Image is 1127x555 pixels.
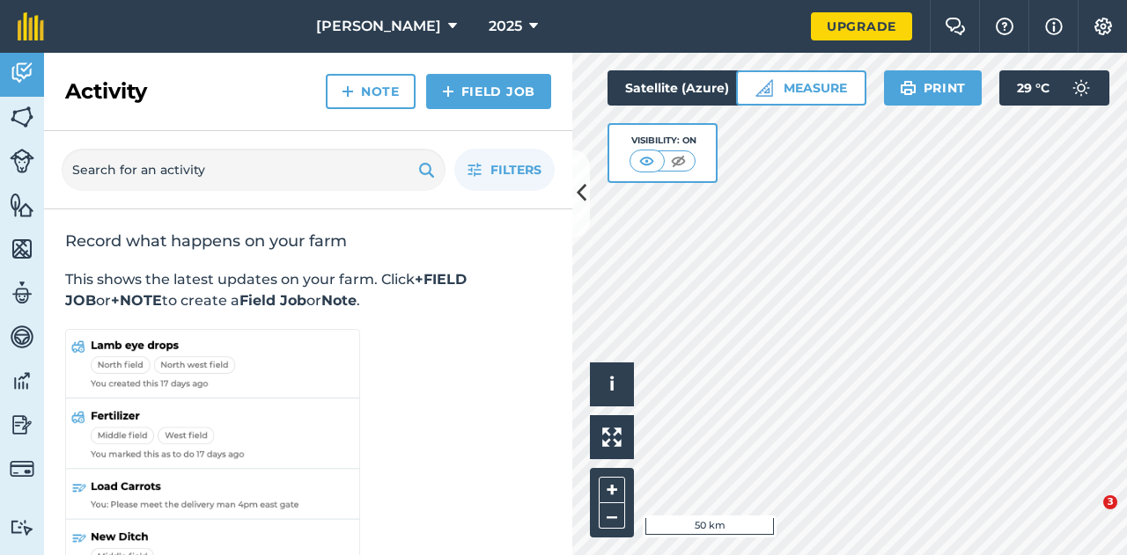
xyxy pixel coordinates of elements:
img: Two speech bubbles overlapping with the left bubble in the forefront [945,18,966,35]
img: svg+xml;base64,PD94bWwgdmVyc2lvbj0iMS4wIiBlbmNvZGluZz0idXRmLTgiPz4KPCEtLSBHZW5lcmF0b3I6IEFkb2JlIE... [10,456,34,481]
button: Measure [736,70,866,106]
img: Ruler icon [755,79,773,97]
img: svg+xml;base64,PHN2ZyB4bWxucz0iaHR0cDovL3d3dy53My5vcmcvMjAwMC9zdmciIHdpZHRoPSI1MCIgaGVpZ2h0PSI0MC... [636,152,658,170]
a: Field Job [426,74,551,109]
button: Print [884,70,983,106]
input: Search for an activity [62,149,446,191]
img: svg+xml;base64,PD94bWwgdmVyc2lvbj0iMS4wIiBlbmNvZGluZz0idXRmLTgiPz4KPCEtLSBHZW5lcmF0b3I6IEFkb2JlIE... [10,368,34,394]
img: svg+xml;base64,PHN2ZyB4bWxucz0iaHR0cDovL3d3dy53My5vcmcvMjAwMC9zdmciIHdpZHRoPSI1NiIgaGVpZ2h0PSI2MC... [10,192,34,218]
img: svg+xml;base64,PHN2ZyB4bWxucz0iaHR0cDovL3d3dy53My5vcmcvMjAwMC9zdmciIHdpZHRoPSI1MCIgaGVpZ2h0PSI0MC... [667,152,689,170]
button: i [590,362,634,406]
span: 29 ° C [1017,70,1050,106]
img: svg+xml;base64,PHN2ZyB4bWxucz0iaHR0cDovL3d3dy53My5vcmcvMjAwMC9zdmciIHdpZHRoPSIxOSIgaGVpZ2h0PSIyNC... [418,159,435,180]
img: svg+xml;base64,PHN2ZyB4bWxucz0iaHR0cDovL3d3dy53My5vcmcvMjAwMC9zdmciIHdpZHRoPSIxNCIgaGVpZ2h0PSIyNC... [342,81,354,102]
img: svg+xml;base64,PHN2ZyB4bWxucz0iaHR0cDovL3d3dy53My5vcmcvMjAwMC9zdmciIHdpZHRoPSIxNCIgaGVpZ2h0PSIyNC... [442,81,454,102]
iframe: Intercom live chat [1067,495,1109,537]
strong: Note [321,292,357,309]
div: Visibility: On [630,134,696,148]
span: Filters [490,160,541,179]
strong: Field Job [239,292,306,309]
img: svg+xml;base64,PHN2ZyB4bWxucz0iaHR0cDovL3d3dy53My5vcmcvMjAwMC9zdmciIHdpZHRoPSI1NiIgaGVpZ2h0PSI2MC... [10,236,34,262]
span: 3 [1103,495,1117,509]
img: A cog icon [1093,18,1114,35]
img: svg+xml;base64,PD94bWwgdmVyc2lvbj0iMS4wIiBlbmNvZGluZz0idXRmLTgiPz4KPCEtLSBHZW5lcmF0b3I6IEFkb2JlIE... [10,324,34,350]
span: i [609,373,615,395]
img: A question mark icon [994,18,1015,35]
img: svg+xml;base64,PD94bWwgdmVyc2lvbj0iMS4wIiBlbmNvZGluZz0idXRmLTgiPz4KPCEtLSBHZW5lcmF0b3I6IEFkb2JlIE... [10,519,34,536]
a: Note [326,74,416,109]
strong: +NOTE [111,292,162,309]
span: [PERSON_NAME] [316,16,441,37]
h2: Activity [65,77,147,106]
img: svg+xml;base64,PHN2ZyB4bWxucz0iaHR0cDovL3d3dy53My5vcmcvMjAwMC9zdmciIHdpZHRoPSI1NiIgaGVpZ2h0PSI2MC... [10,104,34,130]
img: svg+xml;base64,PD94bWwgdmVyc2lvbj0iMS4wIiBlbmNvZGluZz0idXRmLTgiPz4KPCEtLSBHZW5lcmF0b3I6IEFkb2JlIE... [1064,70,1099,106]
a: Upgrade [811,12,912,40]
button: 29 °C [999,70,1109,106]
button: Filters [454,149,555,191]
button: – [599,503,625,529]
img: svg+xml;base64,PD94bWwgdmVyc2lvbj0iMS4wIiBlbmNvZGluZz0idXRmLTgiPz4KPCEtLSBHZW5lcmF0b3I6IEFkb2JlIE... [10,280,34,306]
img: fieldmargin Logo [18,12,44,40]
button: + [599,477,625,503]
button: Satellite (Azure) [608,70,777,106]
img: svg+xml;base64,PD94bWwgdmVyc2lvbj0iMS4wIiBlbmNvZGluZz0idXRmLTgiPz4KPCEtLSBHZW5lcmF0b3I6IEFkb2JlIE... [10,60,34,86]
img: svg+xml;base64,PD94bWwgdmVyc2lvbj0iMS4wIiBlbmNvZGluZz0idXRmLTgiPz4KPCEtLSBHZW5lcmF0b3I6IEFkb2JlIE... [10,412,34,438]
img: svg+xml;base64,PHN2ZyB4bWxucz0iaHR0cDovL3d3dy53My5vcmcvMjAwMC9zdmciIHdpZHRoPSIxNyIgaGVpZ2h0PSIxNy... [1045,16,1063,37]
img: Four arrows, one pointing top left, one top right, one bottom right and the last bottom left [602,427,622,447]
p: This shows the latest updates on your farm. Click or to create a or . [65,269,551,311]
img: svg+xml;base64,PHN2ZyB4bWxucz0iaHR0cDovL3d3dy53My5vcmcvMjAwMC9zdmciIHdpZHRoPSIxOSIgaGVpZ2h0PSIyNC... [900,77,917,99]
img: svg+xml;base64,PD94bWwgdmVyc2lvbj0iMS4wIiBlbmNvZGluZz0idXRmLTgiPz4KPCEtLSBHZW5lcmF0b3I6IEFkb2JlIE... [10,149,34,173]
span: 2025 [489,16,522,37]
h2: Record what happens on your farm [65,230,551,252]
